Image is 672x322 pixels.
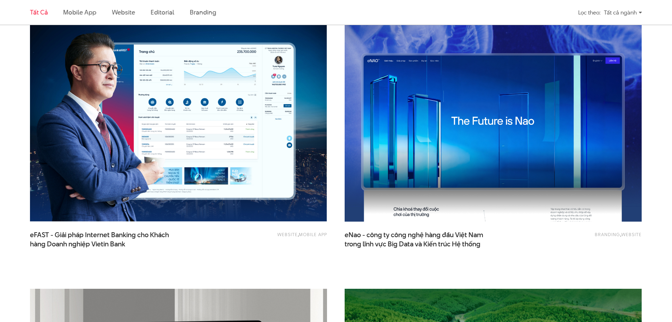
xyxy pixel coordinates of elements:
a: Branding [595,231,620,238]
a: Mobile app [63,8,96,17]
span: trong lĩnh vực Big Data và Kiến trúc Hệ thống [345,240,480,249]
span: eFAST - Giải pháp Internet Banking cho Khách [30,230,171,248]
a: Mobile app [299,231,327,238]
a: Website [621,231,642,238]
a: Tất cả [30,8,48,17]
a: eNao - công ty công nghệ hàng đầu Việt Namtrong lĩnh vực Big Data và Kiến trúc Hệ thống [345,230,486,248]
a: Branding [190,8,216,17]
img: Efast_internet_banking_Thiet_ke_Trai_nghiemThumbnail [30,22,327,222]
a: Website [112,8,135,17]
div: Lọc theo: [578,6,600,19]
a: Editorial [151,8,174,17]
img: eNao [330,12,656,232]
span: eNao - công ty công nghệ hàng đầu Việt Nam [345,230,486,248]
div: , [208,230,327,245]
div: , [523,230,642,245]
a: eFAST - Giải pháp Internet Banking cho Kháchhàng Doanh nghiệp Vietin Bank [30,230,171,248]
a: Website [277,231,298,238]
span: hàng Doanh nghiệp Vietin Bank [30,240,125,249]
div: Tất cả ngành [604,6,642,19]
